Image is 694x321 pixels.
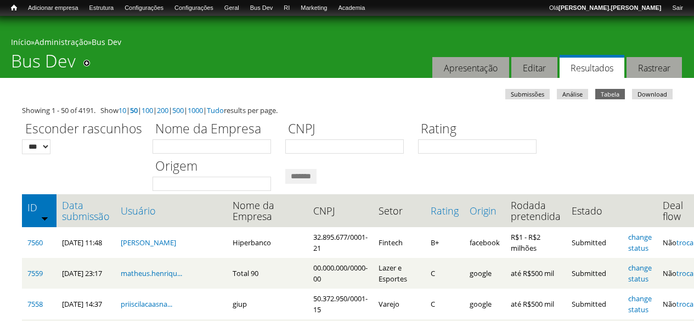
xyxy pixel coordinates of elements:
[11,50,76,78] h1: Bus Dev
[227,194,308,227] th: Nome da Empresa
[373,194,425,227] th: Setor
[57,258,115,289] td: [DATE] 23:17
[188,105,203,115] a: 1000
[57,227,115,258] td: [DATE] 11:48
[566,227,623,258] td: Submitted
[431,205,459,216] a: Rating
[464,289,505,319] td: google
[505,289,566,319] td: até R$500 mil
[505,227,566,258] td: R$1 - R$2 milhões
[27,238,43,247] a: 7560
[245,3,279,14] a: Bus Dev
[566,194,623,227] th: Estado
[57,289,115,319] td: [DATE] 14:37
[153,120,278,139] label: Nome da Empresa
[558,4,661,11] strong: [PERSON_NAME].[PERSON_NAME]
[153,157,278,177] label: Origem
[308,194,373,227] th: CNPJ
[35,37,88,47] a: Administração
[295,3,332,14] a: Marketing
[278,3,295,14] a: RI
[505,258,566,289] td: até R$500 mil
[373,289,425,319] td: Varejo
[22,105,672,116] div: Showing 1 - 50 of 4191. Show | | | | | | results per page.
[511,57,557,78] a: Editar
[505,89,550,99] a: Submissões
[157,105,168,115] a: 200
[566,258,623,289] td: Submitted
[121,268,182,278] a: matheus.henriqu...
[464,258,505,289] td: google
[373,227,425,258] td: Fintech
[595,89,625,99] a: Tabela
[628,232,652,253] a: change status
[121,238,176,247] a: [PERSON_NAME]
[308,227,373,258] td: 32.895.677/0001-21
[628,294,652,314] a: change status
[557,89,588,99] a: Análise
[418,120,544,139] label: Rating
[627,57,682,78] a: Rastrear
[219,3,245,14] a: Geral
[22,3,84,14] a: Adicionar empresa
[285,120,411,139] label: CNPJ
[142,105,153,115] a: 100
[628,263,652,284] a: change status
[632,89,673,99] a: Download
[207,105,224,115] a: Tudo
[227,258,308,289] td: Total 90
[505,194,566,227] th: Rodada pretendida
[119,3,169,14] a: Configurações
[227,289,308,319] td: giup
[5,3,22,13] a: Início
[172,105,184,115] a: 500
[544,3,667,14] a: Olá[PERSON_NAME].[PERSON_NAME]
[425,227,464,258] td: B+
[560,55,624,78] a: Resultados
[464,227,505,258] td: facebook
[84,3,120,14] a: Estrutura
[62,200,110,222] a: Data submissão
[27,268,43,278] a: 7559
[227,227,308,258] td: Hiperbanco
[169,3,219,14] a: Configurações
[41,215,48,222] img: ordem crescente
[667,3,689,14] a: Sair
[308,258,373,289] td: 00.000.000/0000-00
[121,299,172,309] a: priiscilacaasna...
[27,299,43,309] a: 7558
[373,258,425,289] td: Lazer e Esportes
[425,289,464,319] td: C
[121,205,222,216] a: Usuário
[470,205,500,216] a: Origin
[27,202,51,213] a: ID
[11,4,17,12] span: Início
[11,37,683,50] div: » »
[432,57,509,78] a: Apresentação
[332,3,370,14] a: Academia
[11,37,31,47] a: Início
[130,105,138,115] a: 50
[119,105,126,115] a: 10
[425,258,464,289] td: C
[92,37,121,47] a: Bus Dev
[22,120,145,139] label: Esconder rascunhos
[308,289,373,319] td: 50.372.950/0001-15
[566,289,623,319] td: Submitted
